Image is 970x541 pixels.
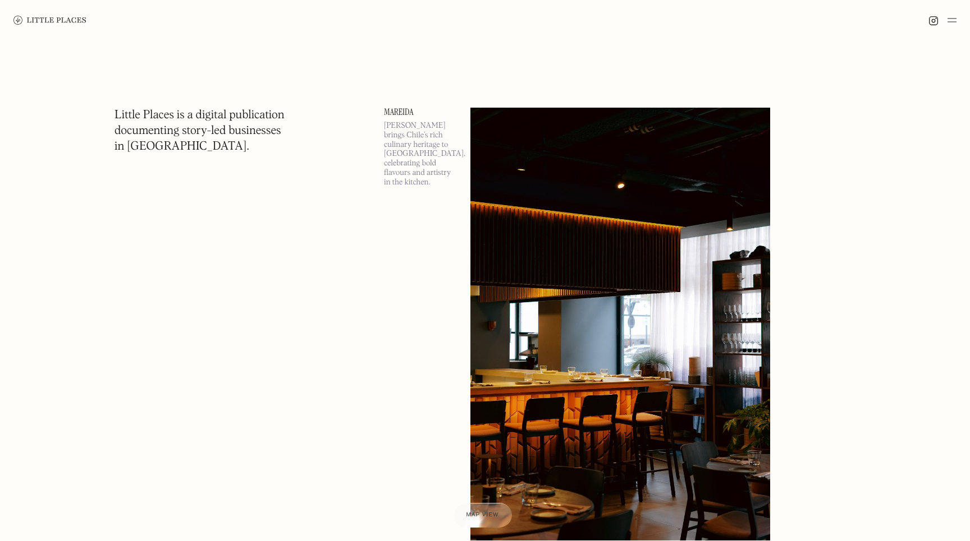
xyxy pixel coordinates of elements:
[453,503,513,528] a: Map view
[115,108,285,155] h1: Little Places is a digital publication documenting story-led businesses in [GEOGRAPHIC_DATA].
[466,512,499,518] span: Map view
[384,121,457,187] p: [PERSON_NAME] brings Chile’s rich culinary heritage to [GEOGRAPHIC_DATA], celebrating bold flavou...
[470,108,770,540] img: Mareida
[384,108,457,117] a: Mareida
